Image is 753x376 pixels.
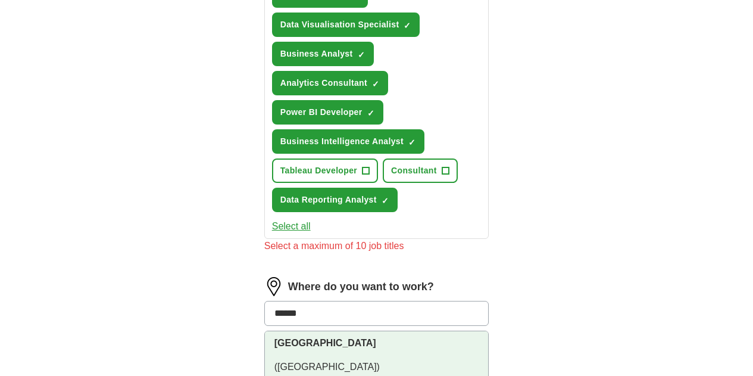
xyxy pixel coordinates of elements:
button: Select all [272,219,311,234]
span: ✓ [404,21,411,30]
label: Where do you want to work? [288,279,434,295]
button: Data Visualisation Specialist✓ [272,13,420,37]
span: ✓ [367,108,374,118]
button: Business Analyst✓ [272,42,374,66]
img: location.png [264,277,283,296]
strong: [GEOGRAPHIC_DATA] [274,338,376,348]
span: Data Visualisation Specialist [280,18,399,31]
button: Power BI Developer✓ [272,100,383,125]
span: ✓ [382,196,389,206]
span: Business Intelligence Analyst [280,135,404,148]
span: ✓ [372,79,379,89]
button: Analytics Consultant✓ [272,71,388,95]
span: Data Reporting Analyst [280,194,377,206]
span: Power BI Developer [280,106,363,119]
button: Tableau Developer [272,159,378,183]
span: Business Analyst [280,48,353,60]
span: Analytics Consultant [280,77,367,89]
button: Consultant [383,159,458,183]
span: ([GEOGRAPHIC_DATA]) [274,362,380,372]
div: Select a maximum of 10 job titles [264,239,489,253]
span: ✓ [358,50,365,60]
span: Consultant [391,164,437,177]
span: ✓ [408,138,415,147]
span: Tableau Developer [280,164,357,177]
button: Data Reporting Analyst✓ [272,188,398,212]
button: Business Intelligence Analyst✓ [272,129,424,154]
